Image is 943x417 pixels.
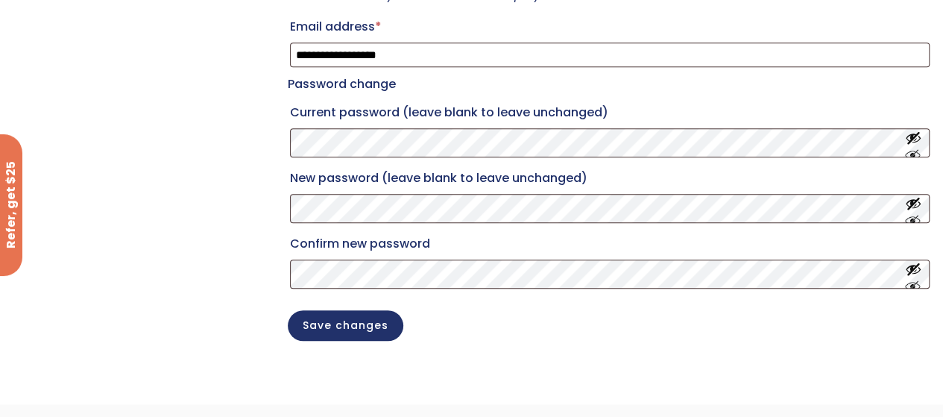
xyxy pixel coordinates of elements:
label: Current password (leave blank to leave unchanged) [290,101,930,125]
button: Save changes [288,310,403,341]
legend: Password change [288,74,396,95]
label: New password (leave blank to leave unchanged) [290,166,930,190]
button: Show password [905,195,921,222]
label: Confirm new password [290,232,930,256]
button: Show password [905,260,921,288]
label: Email address [290,15,930,39]
button: Show password [905,129,921,157]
